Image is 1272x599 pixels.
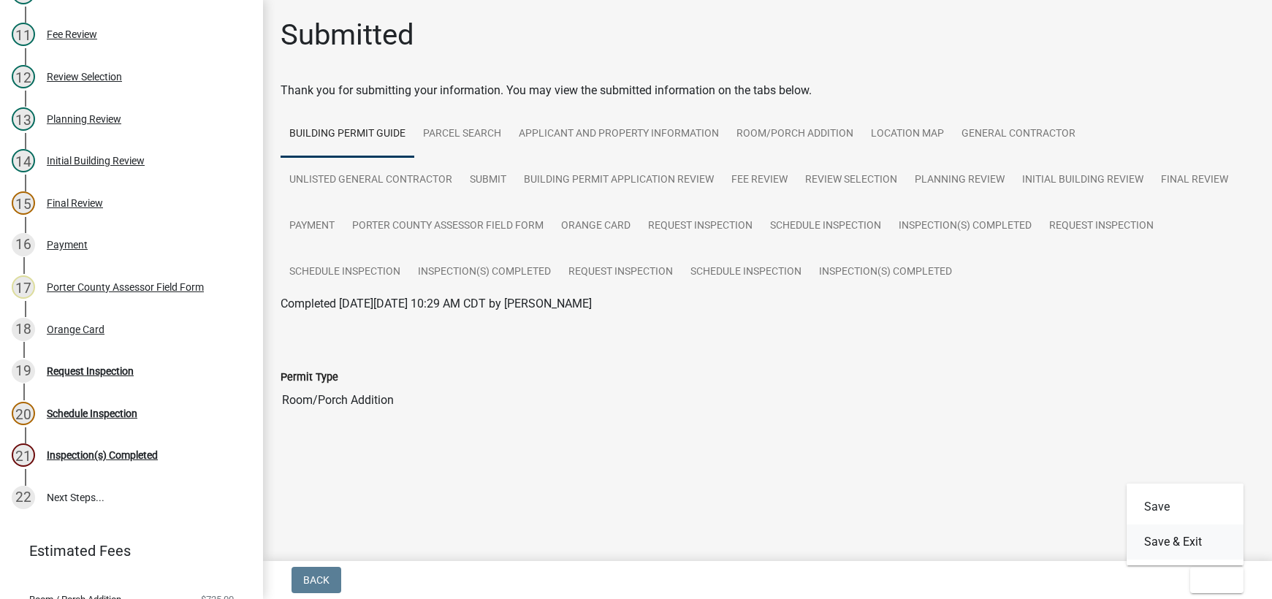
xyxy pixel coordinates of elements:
a: Applicant and Property Information [510,111,728,158]
div: Planning Review [47,114,121,124]
button: Save [1127,489,1244,524]
div: 14 [12,149,35,172]
div: 17 [12,275,35,299]
a: Request Inspection [639,203,761,250]
div: 12 [12,65,35,88]
label: Permit Type [281,373,338,383]
a: Orange Card [552,203,639,250]
div: Thank you for submitting your information. You may view the submitted information on the tabs below. [281,82,1254,99]
div: Inspection(s) Completed [47,450,158,460]
div: 15 [12,191,35,215]
a: Initial Building Review [1013,157,1152,204]
span: Completed [DATE][DATE] 10:29 AM CDT by [PERSON_NAME] [281,297,592,310]
a: Payment [281,203,343,250]
a: Room/Porch Addition [728,111,862,158]
button: Back [292,567,341,593]
div: Initial Building Review [47,156,145,166]
div: Porter County Assessor Field Form [47,282,204,292]
div: Review Selection [47,72,122,82]
a: Porter County Assessor Field Form [343,203,552,250]
a: Inspection(s) Completed [810,249,961,296]
a: Building Permit Application Review [515,157,723,204]
div: 21 [12,443,35,467]
div: 11 [12,23,35,46]
a: Inspection(s) Completed [890,203,1040,250]
a: Estimated Fees [12,536,240,565]
a: Inspection(s) Completed [409,249,560,296]
button: Save & Exit [1127,524,1244,560]
h1: Submitted [281,18,414,53]
div: Final Review [47,198,103,208]
a: Schedule Inspection [682,249,810,296]
a: Submit [461,157,515,204]
div: 13 [12,107,35,131]
a: Unlisted General Contractor [281,157,461,204]
a: Location Map [862,111,953,158]
div: 22 [12,486,35,509]
span: Exit [1202,574,1223,586]
a: Planning Review [906,157,1013,204]
a: Request Inspection [560,249,682,296]
button: Exit [1190,567,1244,593]
div: Orange Card [47,324,104,335]
div: Exit [1127,484,1244,565]
a: Review Selection [796,157,906,204]
a: Schedule Inspection [761,203,890,250]
div: Payment [47,240,88,250]
a: Final Review [1152,157,1237,204]
a: Request Inspection [1040,203,1162,250]
div: Request Inspection [47,366,134,376]
div: 16 [12,233,35,256]
div: Schedule Inspection [47,408,137,419]
a: Schedule Inspection [281,249,409,296]
div: 18 [12,318,35,341]
div: 19 [12,359,35,383]
div: 20 [12,402,35,425]
span: Back [303,574,330,586]
div: Fee Review [47,29,97,39]
a: Parcel search [414,111,510,158]
a: General Contractor [953,111,1084,158]
a: Building Permit Guide [281,111,414,158]
a: Fee Review [723,157,796,204]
